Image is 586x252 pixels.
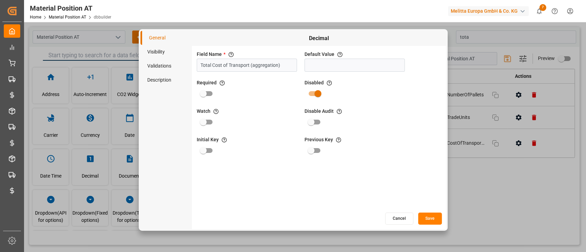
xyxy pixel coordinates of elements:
[197,79,217,86] span: Required
[197,108,210,115] span: Watch
[195,34,443,43] span: Decimal
[140,73,192,87] li: Description
[49,15,86,20] a: Material Position AT
[531,3,547,19] button: show 7 new notifications
[448,4,531,17] button: Melitta Europa GmbH & Co. KG
[305,51,334,58] span: Default Value
[305,108,334,115] span: Disable Audit
[197,51,222,58] span: Field Name
[305,136,333,143] span: Previous Key
[418,213,442,225] button: Save
[197,136,219,143] span: Initial Key
[547,3,562,19] button: Help Center
[140,59,192,73] li: Validations
[30,15,41,20] a: Home
[140,45,192,59] li: Visibility
[385,213,413,225] button: Cancel
[539,4,546,11] span: 7
[30,3,111,13] div: Material Position AT
[305,79,324,86] span: Disabled
[448,6,529,16] div: Melitta Europa GmbH & Co. KG
[140,31,192,45] li: General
